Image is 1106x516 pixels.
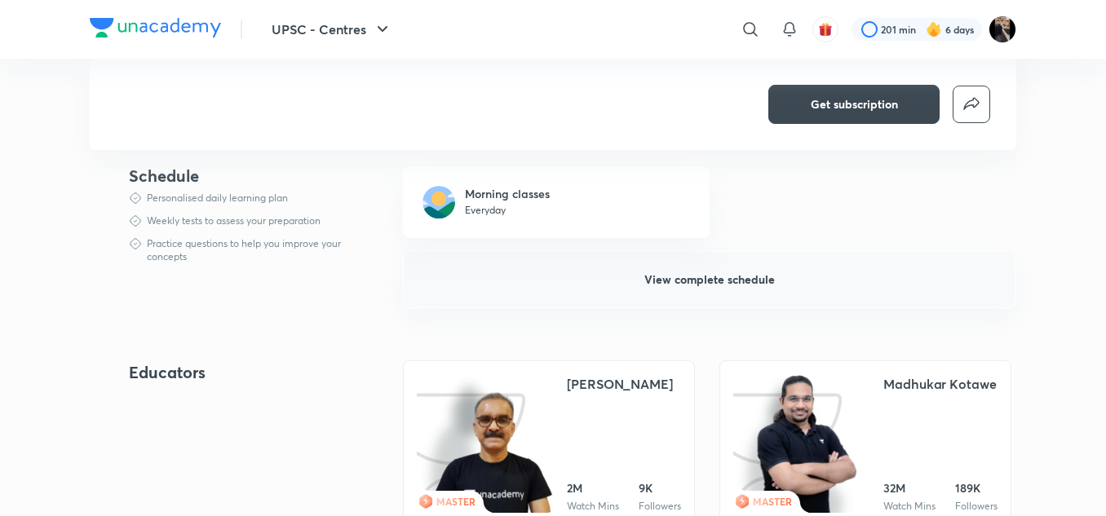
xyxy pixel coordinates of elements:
img: amit tripathi [989,15,1016,43]
div: 189K [955,480,998,496]
h4: Educators [129,360,351,385]
button: UPSC - Centres [262,13,402,46]
div: 32M [883,480,936,496]
div: Practice questions to help you improve your concepts [147,237,350,263]
img: educator [430,390,553,515]
img: Company Logo [90,18,221,37]
a: Company Logo [90,18,221,42]
div: 2M [567,480,619,496]
div: 9K [639,480,681,496]
span: MASTER [436,495,476,508]
img: icon [417,374,538,513]
span: View complete schedule [644,271,775,288]
div: Personalised daily learning plan [147,192,288,205]
div: Followers [639,500,681,513]
img: icon [733,374,855,513]
img: avatar [818,22,833,37]
p: Everyday [465,202,550,218]
div: Watch Mins [567,500,619,513]
div: Madhukar Kotawe [883,374,997,394]
div: Schedule [129,166,350,185]
img: educator [756,374,858,515]
button: View complete schedule [403,251,1016,308]
div: Followers [955,500,998,513]
h6: Morning classes [465,186,550,202]
button: Get subscription [768,85,940,124]
div: Watch Mins [883,500,936,513]
button: avatar [812,16,838,42]
img: streak [926,21,942,37]
span: Get subscription [811,96,898,112]
div: [PERSON_NAME] [567,374,673,394]
div: Weekly tests to assess your preparation [147,214,321,227]
span: MASTER [753,495,792,508]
